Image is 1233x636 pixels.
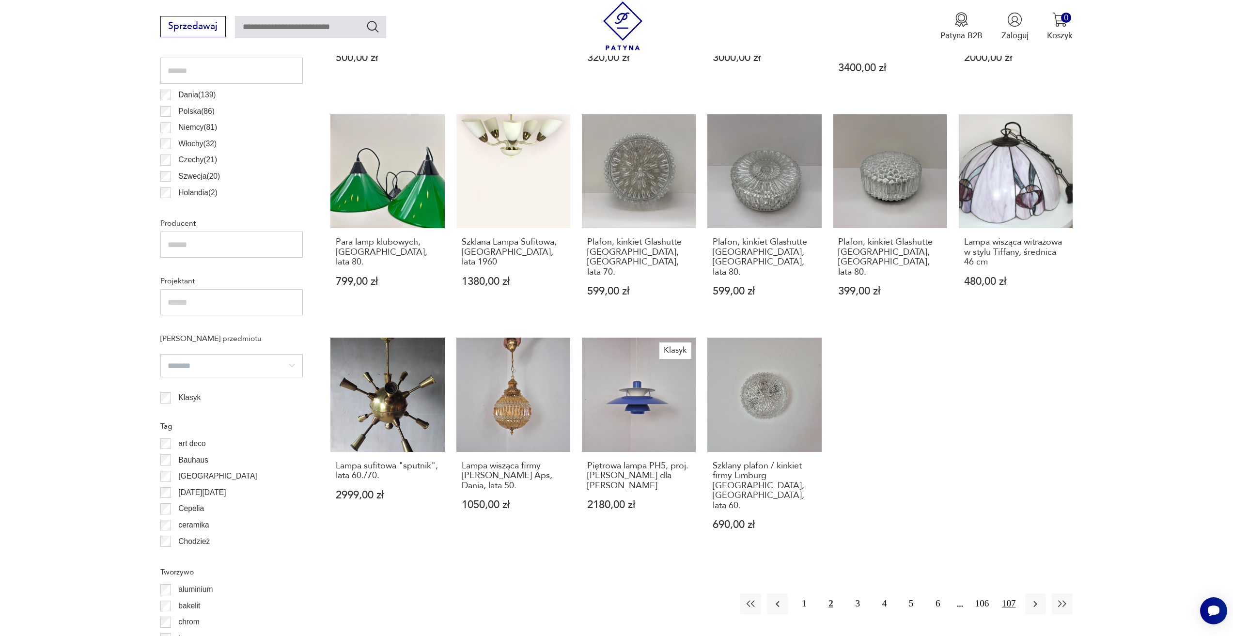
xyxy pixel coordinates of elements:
h3: Szklany plafon / kinkiet firmy Limburg [GEOGRAPHIC_DATA], [GEOGRAPHIC_DATA], lata 60. [713,461,816,511]
a: Ikona medaluPatyna B2B [940,12,983,41]
button: 0Koszyk [1047,12,1073,41]
p: 690,00 zł [713,520,816,530]
h3: Piętrowa lampa PH5, proj. [PERSON_NAME] dla [PERSON_NAME] [587,461,691,491]
a: Plafon, kinkiet Glashutte Limburg, Niemcy, lata 80.Plafon, kinkiet Glashutte [GEOGRAPHIC_DATA], [... [707,114,821,319]
p: 2999,00 zł [336,490,439,500]
h3: Lampa wisząca witrażowa w stylu Tiffany, średnica 46 cm [964,237,1068,267]
p: [PERSON_NAME] przedmiotu [160,332,303,345]
a: Sprzedawaj [160,23,226,31]
a: Lampa wisząca firmy J. Sommer Aps, Dania, lata 50.Lampa wisząca firmy [PERSON_NAME] Aps, Dania, l... [456,338,570,553]
p: 480,00 zł [964,277,1068,287]
p: 2000,00 zł [964,53,1068,63]
p: Projektant [160,275,303,287]
p: 3000,00 zł [713,53,816,63]
p: [GEOGRAPHIC_DATA] ( 2 ) [178,202,266,215]
button: 1 [794,593,814,614]
button: 5 [901,593,921,614]
button: 2 [820,593,841,614]
p: 1380,00 zł [462,277,565,287]
h3: Lampa sufitowa "sputnik", lata 60./70. [336,461,439,481]
button: Zaloguj [1001,12,1029,41]
p: Klasyk [178,391,201,404]
p: 1050,00 zł [462,500,565,510]
p: 320,00 zł [587,53,691,63]
p: 599,00 zł [713,286,816,296]
p: Bauhaus [178,454,208,466]
p: Chodzież [178,535,210,548]
a: Plafon, kinkiet Glashutte Limburg, Niemcy, lata 80.Plafon, kinkiet Glashutte [GEOGRAPHIC_DATA], [... [833,114,947,319]
a: Lampa wisząca witrażowa w stylu Tiffany, średnica 46 cmLampa wisząca witrażowa w stylu Tiffany, ś... [959,114,1073,319]
p: aluminium [178,583,213,596]
p: ceramika [178,519,209,531]
p: Holandia ( 2 ) [178,186,218,199]
h3: Para lamp klubowych, [GEOGRAPHIC_DATA], lata 80. [336,237,439,267]
p: Koszyk [1047,30,1073,41]
p: 599,00 zł [587,286,691,296]
a: Szklana Lampa Sufitowa, Czechy, lata 1960Szklana Lampa Sufitowa, [GEOGRAPHIC_DATA], lata 19601380... [456,114,570,319]
h3: Plafon, kinkiet Glashutte [GEOGRAPHIC_DATA], [GEOGRAPHIC_DATA], lata 80. [838,237,942,277]
p: 2180,00 zł [587,500,691,510]
p: Niemcy ( 81 ) [178,121,217,134]
p: Zaloguj [1001,30,1029,41]
p: Patyna B2B [940,30,983,41]
img: Ikonka użytkownika [1007,12,1022,27]
button: 6 [927,593,948,614]
p: Tworzywo [160,566,303,578]
p: Ćmielów [178,551,207,564]
img: Patyna - sklep z meblami i dekoracjami vintage [598,1,647,50]
h3: Lampa wisząca firmy [PERSON_NAME] Aps, Dania, lata 50. [462,461,565,491]
button: Patyna B2B [940,12,983,41]
p: 3400,00 zł [838,63,942,73]
a: Lampa sufitowa "sputnik", lata 60./70.Lampa sufitowa "sputnik", lata 60./70.2999,00 zł [330,338,444,553]
button: 106 [971,593,992,614]
h3: Szklana Lampa Sufitowa, [GEOGRAPHIC_DATA], lata 1960 [462,237,565,267]
button: Sprzedawaj [160,16,226,37]
a: Plafon, kinkiet Glashutte Limburg, Niemcy, lata 70.Plafon, kinkiet Glashutte [GEOGRAPHIC_DATA], [... [582,114,696,319]
p: [DATE][DATE] [178,486,226,499]
p: Dania ( 139 ) [178,89,216,101]
p: 399,00 zł [838,286,942,296]
a: Para lamp klubowych, Niemcy, lata 80.Para lamp klubowych, [GEOGRAPHIC_DATA], lata 80.799,00 zł [330,114,444,319]
p: Polska ( 86 ) [178,105,215,118]
p: bakelit [178,600,200,612]
p: art deco [178,437,205,450]
p: [GEOGRAPHIC_DATA] [178,470,257,482]
p: 799,00 zł [336,277,439,287]
a: KlasykPiętrowa lampa PH5, proj. P. Henningsen dla Louis PoulsenPiętrowa lampa PH5, proj. [PERSON_... [582,338,696,553]
p: Szwecja ( 20 ) [178,170,220,183]
h3: Plafon, kinkiet Glashutte [GEOGRAPHIC_DATA], [GEOGRAPHIC_DATA], lata 70. [587,237,691,277]
button: 4 [874,593,895,614]
p: 500,00 zł [336,53,439,63]
button: Szukaj [366,19,380,33]
p: Cepelia [178,502,204,515]
div: 0 [1061,13,1071,23]
p: Czechy ( 21 ) [178,154,217,166]
img: Ikona medalu [954,12,969,27]
iframe: Smartsupp widget button [1200,597,1227,624]
h3: Plafon, kinkiet Glashutte [GEOGRAPHIC_DATA], [GEOGRAPHIC_DATA], lata 80. [713,237,816,277]
img: Ikona koszyka [1052,12,1067,27]
p: chrom [178,616,199,628]
p: Włochy ( 32 ) [178,138,217,150]
p: Tag [160,420,303,433]
p: Producent [160,217,303,230]
button: 107 [999,593,1019,614]
button: 3 [847,593,868,614]
a: Szklany plafon / kinkiet firmy Limburg Glashütte, Niemcy, lata 60.Szklany plafon / kinkiet firmy ... [707,338,821,553]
